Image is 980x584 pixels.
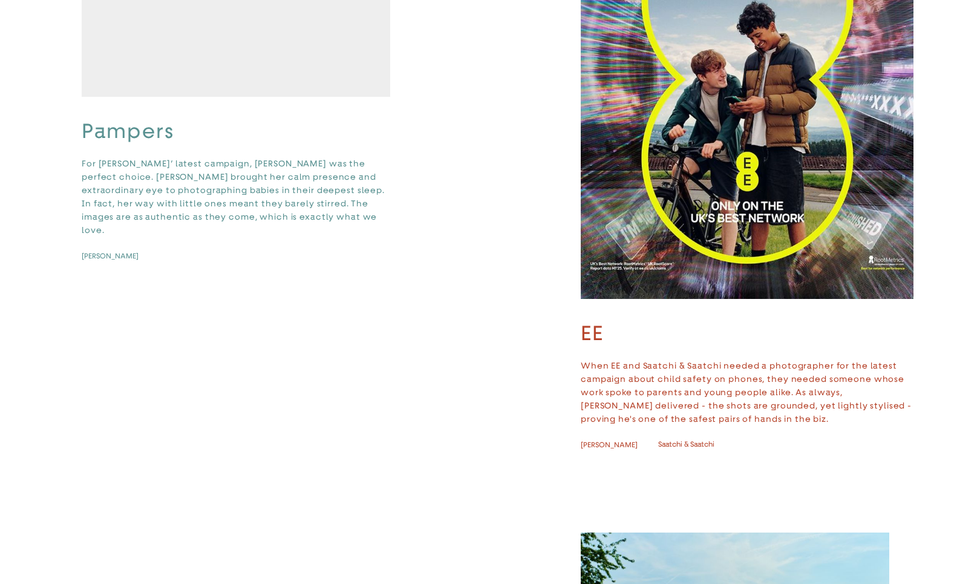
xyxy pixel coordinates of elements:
h3: Pampers [82,119,390,144]
p: For [PERSON_NAME]’ latest campaign, [PERSON_NAME] was the perfect choice. [PERSON_NAME] brought h... [82,157,390,237]
span: [PERSON_NAME] [581,441,638,449]
h3: EE [581,321,913,346]
span: [PERSON_NAME] [82,252,139,260]
a: [PERSON_NAME] [82,251,159,261]
p: When EE and Saatchi & Saatchi needed a photographer for the latest campaign about child safety on... [581,359,913,425]
a: [PERSON_NAME] [581,440,658,450]
span: Saatchi & Saatchi [658,440,714,450]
